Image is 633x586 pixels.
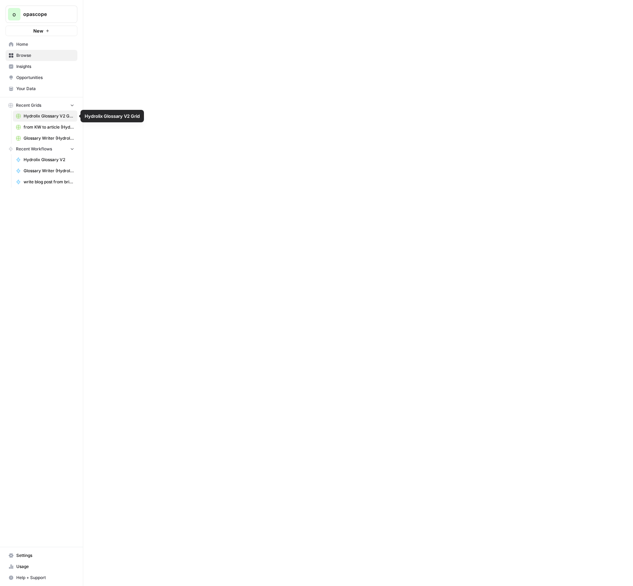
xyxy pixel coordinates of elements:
[6,72,77,83] a: Opportunities
[16,575,74,581] span: Help + Support
[13,133,77,144] a: Glossary Writer (Hydrolix) Grid
[13,154,77,165] a: Hydrolix Glossary V2
[23,11,65,18] span: opascope
[16,86,74,92] span: Your Data
[12,10,16,18] span: o
[16,63,74,70] span: Insights
[16,41,74,47] span: Home
[6,100,77,111] button: Recent Grids
[6,26,77,36] button: New
[6,572,77,583] button: Help + Support
[16,146,52,152] span: Recent Workflows
[24,113,74,119] span: Hydrolix Glossary V2 Grid
[13,165,77,176] a: Glossary Writer (Hydrolix)
[6,561,77,572] a: Usage
[16,102,41,108] span: Recent Grids
[16,75,74,81] span: Opportunities
[13,111,77,122] a: Hydrolix Glossary V2 Grid
[6,144,77,154] button: Recent Workflows
[6,550,77,561] a: Settings
[6,83,77,94] a: Your Data
[6,39,77,50] a: Home
[33,27,43,34] span: New
[6,50,77,61] a: Browse
[6,6,77,23] button: Workspace: opascope
[6,61,77,72] a: Insights
[16,552,74,559] span: Settings
[24,124,74,130] span: from KW to article (Hydrolix)
[24,135,74,141] span: Glossary Writer (Hydrolix) Grid
[24,157,74,163] span: Hydrolix Glossary V2
[24,179,74,185] span: write blog post from brief (Aroma360)
[24,168,74,174] span: Glossary Writer (Hydrolix)
[13,122,77,133] a: from KW to article (Hydrolix)
[16,52,74,59] span: Browse
[16,563,74,570] span: Usage
[13,176,77,187] a: write blog post from brief (Aroma360)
